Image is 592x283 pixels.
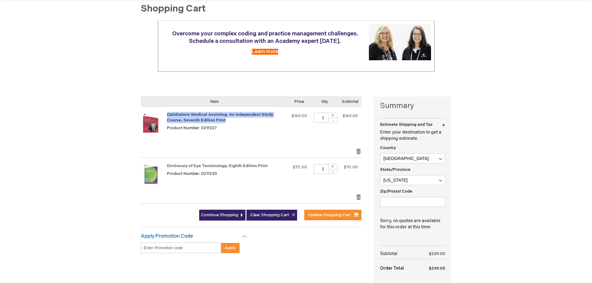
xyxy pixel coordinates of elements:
[369,24,431,60] img: Schedule a consultation with an Academy expert today
[141,233,193,239] strong: Apply Promotion Code
[328,164,337,169] div: +
[304,210,361,220] button: Update Shopping Cart
[141,164,167,188] a: Dictionary of Eye Terminology, Eighth Edition Print
[342,99,358,104] span: Subtotal
[291,113,307,118] span: $169.00
[250,212,289,217] span: Clear Shopping Cart
[167,112,273,123] a: Ophthalmic Medical Assisting: An Independent Study Course, Seventh Edition Print
[429,251,445,256] span: $239.00
[380,167,411,172] span: State/Province
[429,266,445,271] span: $239.00
[201,212,238,217] span: Continue Shopping
[380,262,404,273] strong: Order Total
[252,49,278,55] a: Learn more
[199,210,246,221] a: Continue Shopping
[308,212,351,217] span: Update Shopping Cart
[225,245,236,250] span: Apply
[167,126,217,130] span: Product Number: 0211227
[294,99,304,104] span: Price
[141,3,206,14] span: Shopping Cart
[380,189,412,194] span: Zip/Postal Code
[328,113,337,118] div: +
[314,113,333,123] input: Qty
[141,164,161,184] img: Dictionary of Eye Terminology, Eighth Edition Print
[380,249,417,259] th: Subtotal
[167,163,268,168] a: Dictionary of Eye Terminology, Eighth Edition Print
[380,218,445,230] p: Sorry, no quotes are available for this order at this time
[141,113,167,142] a: Ophthalmic Medical Assisting: An Independent Study Course, Seventh Edition Print
[328,169,337,174] div: -
[380,129,445,142] p: Enter your destination to get a shipping estimate.
[380,101,445,111] strong: Summary
[167,171,217,176] span: Product Number: 0211233
[246,210,297,221] button: Clear Shopping Cart
[344,165,358,170] span: $70.00
[172,30,358,44] span: Overcome your complex coding and practice management challenges. Schedule a consultation with an ...
[221,243,240,253] button: Apply
[141,243,221,253] input: Enter Promotion code
[141,113,161,133] img: Ophthalmic Medical Assisting: An Independent Study Course, Seventh Edition Print
[380,145,396,150] span: Country
[342,113,358,118] span: $169.00
[321,99,328,104] span: Qty
[210,99,219,104] span: Item
[314,164,333,174] input: Qty
[293,165,307,170] span: $70.00
[380,122,433,127] strong: Estimate Shipping and Tax
[328,118,337,123] div: -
